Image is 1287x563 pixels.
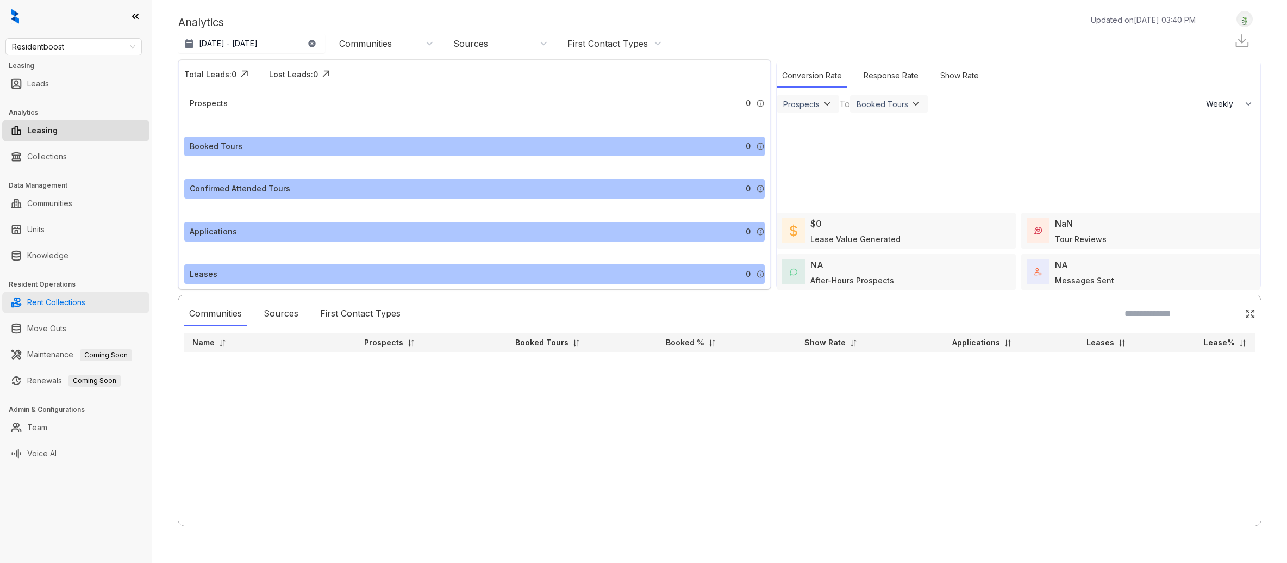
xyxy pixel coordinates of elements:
[777,64,847,88] div: Conversion Rate
[790,268,797,276] img: AfterHoursConversations
[1055,217,1073,230] div: NaN
[1234,33,1250,49] img: Download
[2,120,149,141] li: Leasing
[952,337,1000,348] p: Applications
[978,114,1059,195] img: Loader
[27,245,68,267] a: Knowledge
[190,226,237,238] div: Applications
[27,443,57,465] a: Voice AI
[218,339,227,347] img: sorting
[1206,98,1239,109] span: Weekly
[1034,268,1042,276] img: TotalFum
[68,375,121,387] span: Coming Soon
[1239,339,1247,347] img: sorting
[178,34,325,53] button: [DATE] - [DATE]
[27,292,85,313] a: Rent Collections
[790,224,797,237] img: LeaseValue
[318,66,334,82] img: Click Icon
[567,38,648,50] div: First Contact Types
[407,339,415,347] img: sorting
[2,318,149,339] li: Move Outs
[258,301,304,326] div: Sources
[190,268,217,280] div: Leases
[2,146,149,168] li: Collections
[857,100,908,109] div: Booked Tours
[910,98,921,109] img: ViewFilterArrow
[27,370,121,392] a: RenewalsComing Soon
[756,99,765,108] img: Info
[27,120,58,141] a: Leasing
[746,226,751,238] span: 0
[1055,233,1107,245] div: Tour Reviews
[2,443,149,465] li: Voice AI
[756,184,765,193] img: Info
[783,100,820,109] div: Prospects
[1055,275,1114,286] div: Messages Sent
[1204,337,1235,348] p: Lease%
[269,69,318,80] div: Lost Leads: 0
[364,337,403,348] p: Prospects
[2,73,149,95] li: Leads
[2,344,149,366] li: Maintenance
[810,233,901,245] div: Lease Value Generated
[756,142,765,151] img: Info
[190,97,228,109] div: Prospects
[515,337,568,348] p: Booked Tours
[199,38,258,49] p: [DATE] - [DATE]
[453,38,488,50] div: Sources
[190,140,242,152] div: Booked Tours
[192,337,215,348] p: Name
[1055,258,1068,271] div: NA
[804,337,846,348] p: Show Rate
[80,349,132,361] span: Coming Soon
[746,97,751,109] span: 0
[2,370,149,392] li: Renewals
[708,339,716,347] img: sorting
[756,227,765,236] img: Info
[236,66,253,82] img: Click Icon
[858,64,924,88] div: Response Rate
[839,97,850,110] div: To
[810,258,823,271] div: NA
[2,193,149,214] li: Communities
[190,183,290,195] div: Confirmed Attended Tours
[2,417,149,438] li: Team
[572,339,580,347] img: sorting
[935,64,984,88] div: Show Rate
[9,61,152,71] h3: Leasing
[11,9,19,24] img: logo
[1222,309,1231,318] img: SearchIcon
[9,280,152,289] h3: Resident Operations
[746,183,751,195] span: 0
[2,292,149,313] li: Rent Collections
[27,73,49,95] a: Leads
[12,39,135,55] span: Residentboost
[9,181,152,190] h3: Data Management
[822,98,833,109] img: ViewFilterArrow
[1004,339,1012,347] img: sorting
[27,146,67,168] a: Collections
[178,14,224,30] p: Analytics
[184,301,247,326] div: Communities
[756,270,765,279] img: Info
[810,275,894,286] div: After-Hours Prospects
[184,69,236,80] div: Total Leads: 0
[9,405,152,414] h3: Admin & Configurations
[27,193,72,214] a: Communities
[1245,308,1255,319] img: Click Icon
[27,219,45,240] a: Units
[27,417,47,438] a: Team
[315,301,406,326] div: First Contact Types
[849,339,858,347] img: sorting
[1086,337,1114,348] p: Leases
[1237,14,1252,25] img: UserAvatar
[2,219,149,240] li: Units
[339,38,392,50] div: Communities
[27,318,66,339] a: Move Outs
[746,140,751,152] span: 0
[1091,14,1196,26] p: Updated on [DATE] 03:40 PM
[9,108,152,117] h3: Analytics
[1118,339,1126,347] img: sorting
[666,337,704,348] p: Booked %
[1034,227,1042,234] img: TourReviews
